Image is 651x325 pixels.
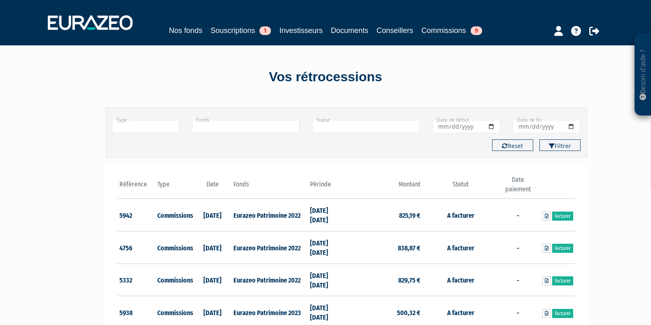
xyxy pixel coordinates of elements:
[422,175,499,199] th: Statut
[422,264,499,296] td: A facturer
[91,68,560,87] div: Vos rétrocessions
[48,15,133,30] img: 1732889491-logotype_eurazeo_blanc_rvb.png
[308,175,346,199] th: Période
[377,25,413,36] a: Conseillers
[231,175,308,199] th: Fonds
[499,175,537,199] th: Date paiement
[231,231,308,264] td: Eurazeo Patrimoine 2022
[638,38,648,112] p: Besoin d'aide ?
[422,231,499,264] td: A facturer
[279,25,322,36] a: Investisseurs
[194,264,232,296] td: [DATE]
[499,231,537,264] td: -
[552,212,573,221] a: Facturer
[552,276,573,285] a: Facturer
[331,25,369,36] a: Documents
[259,26,271,35] span: 1
[346,175,422,199] th: Montant
[552,244,573,253] a: Facturer
[194,199,232,231] td: [DATE]
[308,231,346,264] td: [DATE] [DATE]
[117,231,156,264] td: 4756
[346,231,422,264] td: 838,87 €
[210,25,271,36] a: Souscriptions1
[492,139,533,151] button: Reset
[169,25,202,36] a: Nos fonds
[346,264,422,296] td: 829,75 €
[422,199,499,231] td: A facturer
[308,264,346,296] td: [DATE] [DATE]
[117,175,156,199] th: Référence
[231,264,308,296] td: Eurazeo Patrimoine 2022
[155,231,194,264] td: Commissions
[308,199,346,231] td: [DATE] [DATE]
[194,175,232,199] th: Date
[471,26,482,35] span: 9
[155,199,194,231] td: Commissions
[194,231,232,264] td: [DATE]
[155,175,194,199] th: Type
[422,25,482,38] a: Commissions9
[346,199,422,231] td: 825,19 €
[539,139,581,151] button: Filtrer
[231,199,308,231] td: Eurazeo Patrimoine 2022
[499,199,537,231] td: -
[117,264,156,296] td: 5332
[499,264,537,296] td: -
[155,264,194,296] td: Commissions
[552,309,573,318] a: Facturer
[117,199,156,231] td: 5942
